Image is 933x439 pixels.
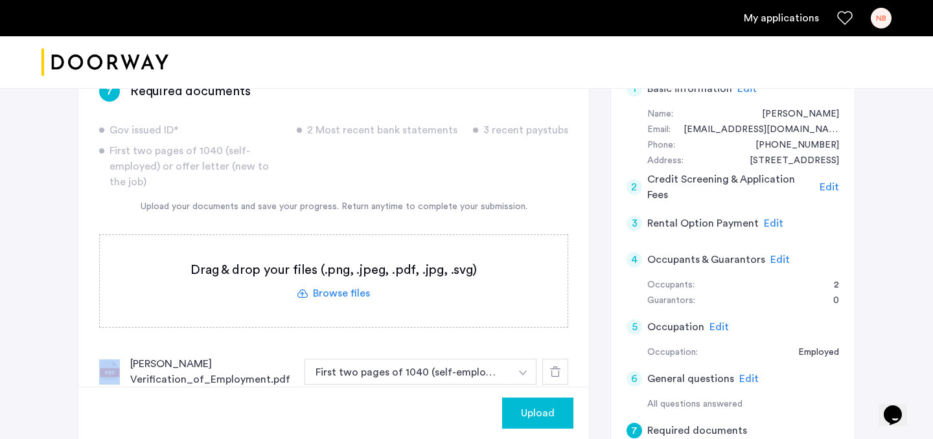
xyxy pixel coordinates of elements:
div: 7 [627,423,642,438]
a: Cazamio logo [41,38,168,87]
div: 2 Most recent bank statements [297,122,457,138]
div: nicholasbienenesayian@yahoo.com [671,122,839,138]
div: 3 recent paystubs [473,122,568,138]
div: Employed [785,345,839,361]
h5: Credit Screening & Application Fees [647,172,815,203]
h5: Basic information [647,81,732,96]
div: +16467099682 [743,138,839,153]
div: Gov issued ID* [99,122,281,138]
img: arrow [519,370,527,376]
div: 3 [627,216,642,231]
div: 4 [627,252,642,267]
div: 7 [99,81,120,102]
h5: General questions [647,371,734,387]
h5: Occupation [647,319,704,335]
div: Occupants: [647,278,695,293]
div: Phone: [647,138,675,153]
div: 2 [821,278,839,293]
a: Favorites [837,10,853,26]
button: button [305,359,511,385]
div: [PERSON_NAME] Verification_of_Employment.pdf [130,356,294,387]
span: Upload [521,405,555,421]
h3: Required documents [130,82,250,100]
div: All questions answered [647,397,839,412]
img: file [99,359,120,380]
h5: Required documents [647,423,747,438]
div: Occupation: [647,345,698,361]
span: Edit [820,182,839,192]
div: Nicholas Bienen-Esayian [749,107,839,122]
div: First two pages of 1040 (self-employed) or offer letter (new to the job) [99,143,281,190]
a: My application [744,10,819,26]
div: 6 [627,371,642,387]
button: button [502,398,573,429]
h5: Rental Option Payment [647,216,759,231]
button: button [510,359,536,385]
div: Name: [647,107,673,122]
div: 0 [820,293,839,309]
div: Guarantors: [647,293,695,309]
div: Upload your documents and save your progress. Return anytime to complete your submission. [99,200,568,214]
span: Edit [770,254,790,265]
iframe: chat widget [879,387,920,426]
h5: Occupants & Guarantors [647,252,765,267]
span: Edit [709,322,729,332]
div: Email: [647,122,671,138]
div: 5 [627,319,642,335]
div: 1 [627,81,642,96]
span: Edit [739,374,759,384]
img: logo [41,38,168,87]
span: Edit [764,218,783,229]
div: Address: [647,153,684,169]
div: 2 [627,179,642,195]
div: 141 East 17th Street, #2B [737,153,839,169]
div: NB [871,8,892,28]
span: Edit [737,84,757,94]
